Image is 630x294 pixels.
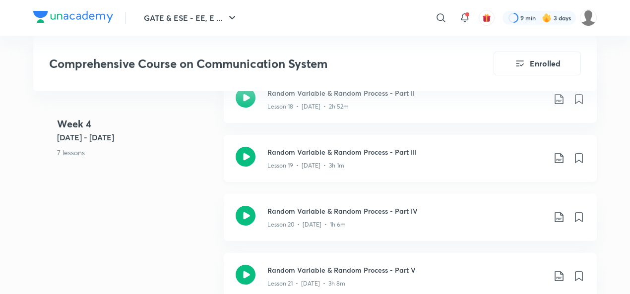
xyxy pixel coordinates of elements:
[33,11,113,23] img: Company Logo
[267,206,545,216] h3: Random Variable & Random Process - Part IV
[494,52,581,75] button: Enrolled
[224,135,597,194] a: Random Variable & Random Process - Part IIILesson 19 • [DATE] • 3h 1m
[482,13,491,22] img: avatar
[267,147,545,157] h3: Random Variable & Random Process - Part III
[57,131,216,143] h5: [DATE] - [DATE]
[138,8,244,28] button: GATE & ESE - EE, E ...
[267,161,344,170] p: Lesson 19 • [DATE] • 3h 1m
[49,57,438,71] h3: Comprehensive Course on Communication System
[267,102,349,111] p: Lesson 18 • [DATE] • 2h 52m
[542,13,552,23] img: streak
[267,279,345,288] p: Lesson 21 • [DATE] • 3h 8m
[224,76,597,135] a: Random Variable & Random Process - Part IILesson 18 • [DATE] • 2h 52m
[267,220,346,229] p: Lesson 20 • [DATE] • 1h 6m
[57,117,216,131] h4: Week 4
[580,9,597,26] img: sawan Patel
[267,88,545,98] h3: Random Variable & Random Process - Part II
[224,194,597,253] a: Random Variable & Random Process - Part IVLesson 20 • [DATE] • 1h 6m
[479,10,495,26] button: avatar
[267,265,545,275] h3: Random Variable & Random Process - Part V
[33,11,113,25] a: Company Logo
[57,147,216,158] p: 7 lessons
